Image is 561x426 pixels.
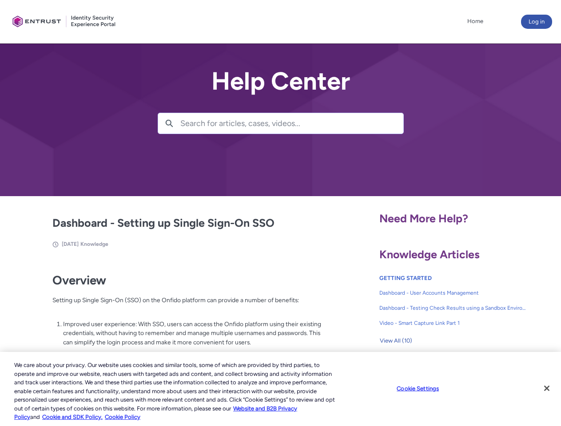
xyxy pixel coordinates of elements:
[14,361,337,422] div: We care about your privacy. Our website uses cookies and similar tools, some of which are provide...
[379,248,480,261] span: Knowledge Articles
[80,240,108,248] li: Knowledge
[158,67,404,95] h2: Help Center
[379,334,413,348] button: View All (10)
[52,296,322,314] p: Setting up Single Sign-On (SSO) on the Onfido platform can provide a number of benefits:
[379,285,527,300] a: Dashboard - User Accounts Management
[379,289,527,297] span: Dashboard - User Accounts Management
[42,414,103,420] a: Cookie and SDK Policy.
[537,379,557,398] button: Close
[380,334,412,347] span: View All (10)
[379,300,527,316] a: Dashboard - Testing Check Results using a Sandbox Environment
[62,241,79,247] span: [DATE]
[180,113,403,134] input: Search for articles, cases, videos...
[158,113,180,134] button: Search
[379,304,527,312] span: Dashboard - Testing Check Results using a Sandbox Environment
[379,316,527,331] a: Video - Smart Capture Link Part 1
[52,273,106,288] strong: Overview
[105,414,140,420] a: Cookie Policy
[379,212,468,225] span: Need More Help?
[52,215,322,232] h2: Dashboard - Setting up Single Sign-On SSO
[63,319,322,347] p: Improved user experience: With SSO, users can access the Onfido platform using their existing cre...
[521,15,552,29] button: Log in
[379,275,432,281] a: GETTING STARTED
[390,379,446,397] button: Cookie Settings
[379,319,527,327] span: Video - Smart Capture Link Part 1
[465,15,485,28] a: Home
